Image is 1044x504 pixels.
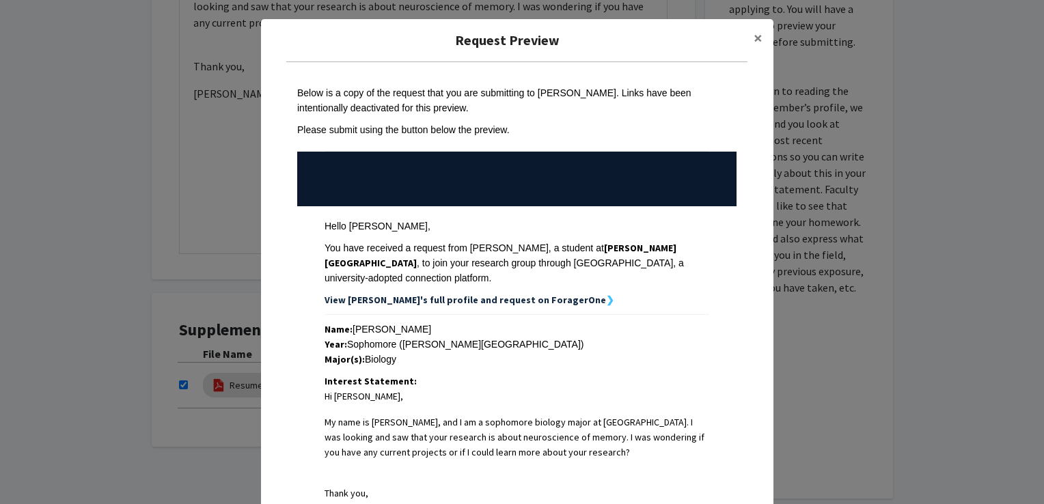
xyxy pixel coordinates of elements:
iframe: Chat [10,443,58,494]
div: Below is a copy of the request that you are submitting to [PERSON_NAME]. Links have been intentio... [297,85,737,115]
strong: ❯ [606,294,614,306]
strong: Year: [325,338,347,350]
button: Close [743,19,773,57]
strong: Name: [325,323,353,335]
div: Please submit using the button below the preview. [297,122,737,137]
p: Hi [PERSON_NAME], [325,389,709,404]
div: Hello [PERSON_NAME], [325,219,709,234]
strong: Interest Statement: [325,375,417,387]
strong: Major(s): [325,353,365,365]
div: Biology [325,352,709,367]
strong: View [PERSON_NAME]'s full profile and request on ForagerOne [325,294,606,306]
div: Sophomore ([PERSON_NAME][GEOGRAPHIC_DATA]) [325,337,709,352]
span: × [754,27,763,48]
div: You have received a request from [PERSON_NAME], a student at , to join your research group throug... [325,240,709,285]
p: Thank you, [325,486,709,501]
p: My name is [PERSON_NAME], and I am a sophomore biology major at [GEOGRAPHIC_DATA]. I was looking ... [325,415,709,460]
div: [PERSON_NAME] [325,322,709,337]
h5: Request Preview [272,30,743,51]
